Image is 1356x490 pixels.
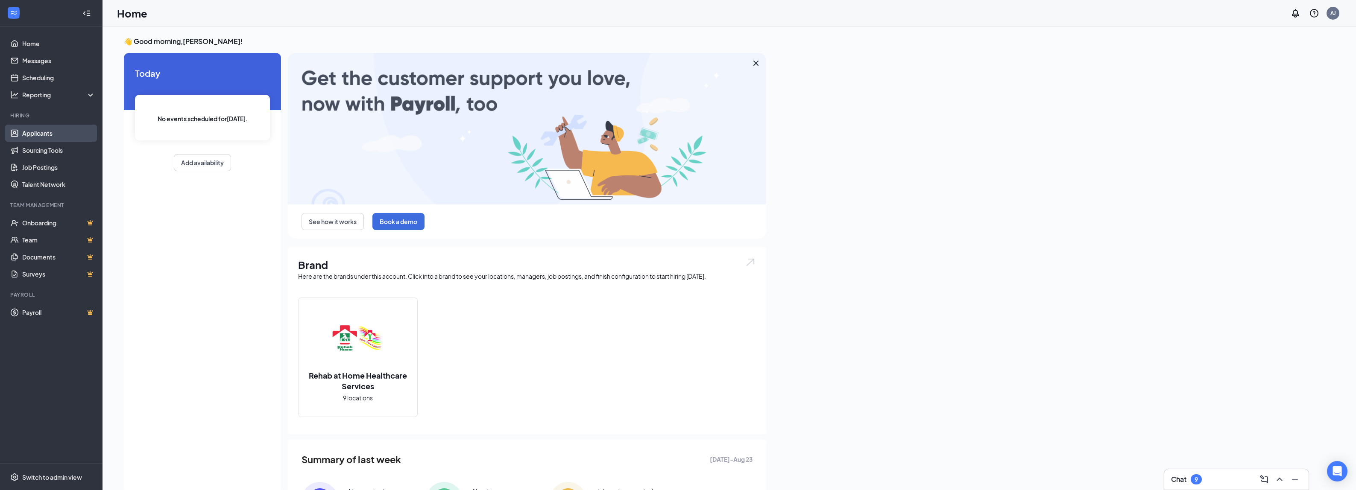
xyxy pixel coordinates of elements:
[124,37,766,46] h3: 👋 Good morning, [PERSON_NAME] !
[302,452,401,467] span: Summary of last week
[1259,474,1269,484] svg: ComposeMessage
[372,213,425,230] button: Book a demo
[302,213,364,230] button: See how it works
[710,455,753,464] span: [DATE] - Aug 23
[10,201,94,209] div: Team Management
[9,9,18,17] svg: WorkstreamLogo
[174,154,231,171] button: Add availability
[1290,474,1300,484] svg: Minimize
[1195,476,1198,483] div: 9
[298,272,756,280] div: Here are the brands under this account. Click into a brand to see your locations, managers, job p...
[10,112,94,119] div: Hiring
[135,67,270,80] span: Today
[22,35,95,52] a: Home
[10,473,19,481] svg: Settings
[1309,8,1319,18] svg: QuestionInfo
[22,69,95,86] a: Scheduling
[22,90,96,99] div: Reporting
[1273,472,1286,486] button: ChevronUp
[22,304,95,321] a: PayrollCrown
[1330,9,1336,17] div: AJ
[10,90,19,99] svg: Analysis
[751,58,761,68] svg: Cross
[1327,461,1347,481] div: Open Intercom Messenger
[331,312,385,367] img: Rehab at Home Healthcare Services
[158,114,248,123] span: No events scheduled for [DATE] .
[10,291,94,298] div: Payroll
[82,9,91,17] svg: Collapse
[22,125,95,142] a: Applicants
[22,265,95,283] a: SurveysCrown
[298,257,756,272] h1: Brand
[1290,8,1300,18] svg: Notifications
[22,248,95,265] a: DocumentsCrown
[22,159,95,176] a: Job Postings
[1274,474,1285,484] svg: ChevronUp
[299,370,417,391] h2: Rehab at Home Healthcare Services
[22,214,95,231] a: OnboardingCrown
[22,142,95,159] a: Sourcing Tools
[22,231,95,248] a: TeamCrown
[745,257,756,267] img: open.6027fd2a22e1237b5b06.svg
[22,176,95,193] a: Talent Network
[288,53,766,204] img: payroll-large.gif
[1257,472,1271,486] button: ComposeMessage
[1288,472,1302,486] button: Minimize
[22,52,95,69] a: Messages
[117,6,147,20] h1: Home
[22,473,82,481] div: Switch to admin view
[1171,475,1186,484] h3: Chat
[343,393,373,402] span: 9 locations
